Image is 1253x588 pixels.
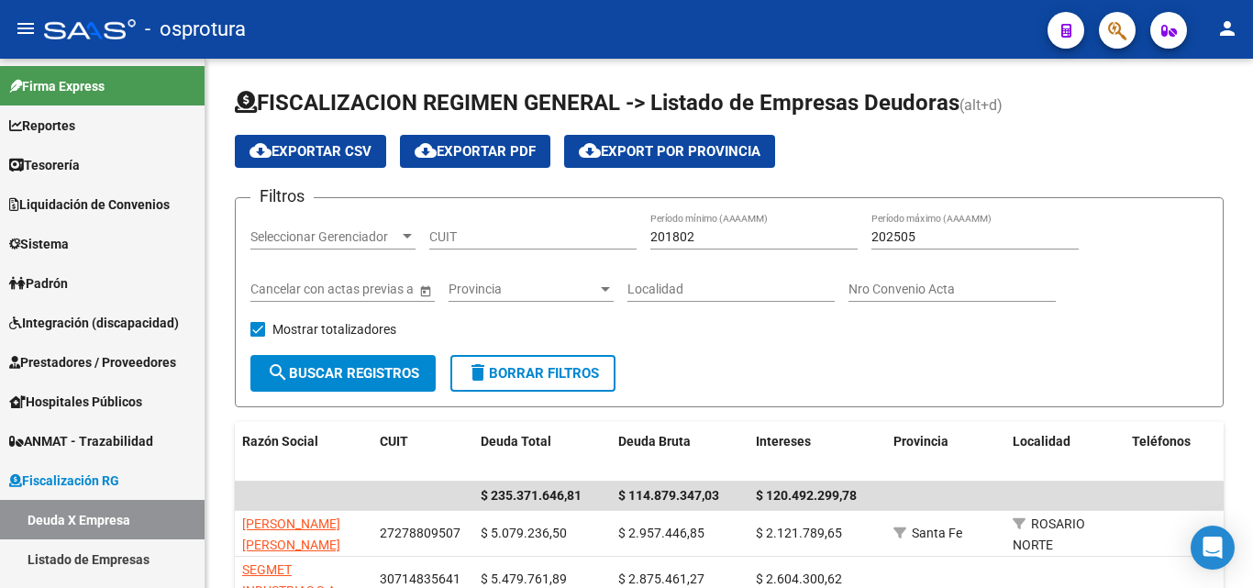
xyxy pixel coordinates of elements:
button: Buscar Registros [250,355,436,392]
span: Mostrar totalizadores [272,318,396,340]
span: 27278809507 [380,526,460,540]
span: Prestadores / Proveedores [9,352,176,372]
datatable-header-cell: Razón Social [235,422,372,483]
datatable-header-cell: CUIT [372,422,473,483]
span: Razón Social [242,434,318,449]
span: Deuda Bruta [618,434,691,449]
span: Exportar CSV [249,143,371,160]
mat-icon: delete [467,361,489,383]
span: Teléfonos [1132,434,1191,449]
span: $ 5.079.236,50 [481,526,567,540]
span: $ 2.121.789,65 [756,526,842,540]
span: Fiscalización RG [9,471,119,491]
span: [PERSON_NAME] [PERSON_NAME] [242,516,340,552]
span: Santa Fe [912,526,962,540]
span: 30714835641 [380,571,460,586]
span: (alt+d) [959,96,1003,114]
span: Exportar PDF [415,143,536,160]
span: $ 114.879.347,03 [618,488,719,503]
span: Intereses [756,434,811,449]
span: FISCALIZACION REGIMEN GENERAL -> Listado de Empresas Deudoras [235,90,959,116]
span: Liquidación de Convenios [9,194,170,215]
span: ROSARIO NORTE [1013,516,1085,552]
mat-icon: search [267,361,289,383]
span: Deuda Total [481,434,551,449]
datatable-header-cell: Localidad [1005,422,1125,483]
button: Exportar PDF [400,135,550,168]
mat-icon: cloud_download [579,139,601,161]
span: $ 2.604.300,62 [756,571,842,586]
mat-icon: cloud_download [415,139,437,161]
datatable-header-cell: Intereses [748,422,886,483]
span: $ 2.875.461,27 [618,571,704,586]
button: Exportar CSV [235,135,386,168]
span: Seleccionar Gerenciador [250,229,399,245]
div: Open Intercom Messenger [1191,526,1235,570]
span: Tesorería [9,155,80,175]
span: Provincia [449,282,597,297]
datatable-header-cell: Provincia [886,422,1005,483]
span: Sistema [9,234,69,254]
span: Buscar Registros [267,365,419,382]
button: Open calendar [416,281,435,300]
mat-icon: person [1216,17,1238,39]
span: Firma Express [9,76,105,96]
button: Borrar Filtros [450,355,615,392]
span: CUIT [380,434,408,449]
span: Localidad [1013,434,1070,449]
span: $ 2.957.446,85 [618,526,704,540]
datatable-header-cell: Deuda Bruta [611,422,748,483]
span: Provincia [893,434,948,449]
span: - osprotura [145,9,246,50]
span: Borrar Filtros [467,365,599,382]
span: $ 120.492.299,78 [756,488,857,503]
span: Reportes [9,116,75,136]
mat-icon: menu [15,17,37,39]
datatable-header-cell: Deuda Total [473,422,611,483]
mat-icon: cloud_download [249,139,272,161]
span: Export por Provincia [579,143,760,160]
span: Padrón [9,273,68,294]
span: Hospitales Públicos [9,392,142,412]
span: $ 5.479.761,89 [481,571,567,586]
h3: Filtros [250,183,314,209]
span: Integración (discapacidad) [9,313,179,333]
span: $ 235.371.646,81 [481,488,582,503]
button: Export por Provincia [564,135,775,168]
span: ANMAT - Trazabilidad [9,431,153,451]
